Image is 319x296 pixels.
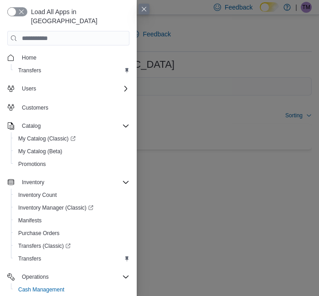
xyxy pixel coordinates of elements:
a: Customers [18,102,52,113]
a: Purchase Orders [15,228,63,239]
button: My Catalog (Beta) [11,145,133,158]
span: Purchase Orders [18,230,60,237]
a: My Catalog (Beta) [15,146,66,157]
span: Promotions [18,161,46,168]
button: Manifests [11,214,133,227]
span: Cash Management [18,286,64,293]
button: Inventory [4,176,133,189]
span: Load All Apps in [GEOGRAPHIC_DATA] [27,7,129,25]
button: Transfers [11,252,133,265]
a: Transfers [15,65,45,76]
span: Transfers [15,253,129,264]
span: Transfers (Classic) [18,242,71,250]
span: Home [18,52,129,63]
a: Cash Management [15,284,68,295]
button: Catalog [4,120,133,132]
span: Cash Management [15,284,129,295]
a: Inventory Manager (Classic) [11,201,133,214]
span: Operations [18,271,129,282]
button: Users [4,82,133,95]
span: Home [22,54,36,61]
button: Customers [4,100,133,114]
a: Home [18,52,40,63]
a: Transfers [15,253,45,264]
span: Customers [18,101,129,113]
span: Users [18,83,129,94]
a: Manifests [15,215,45,226]
button: Transfers [11,64,133,77]
span: My Catalog (Beta) [15,146,129,157]
span: My Catalog (Classic) [18,135,76,142]
button: Operations [4,271,133,283]
span: Users [22,85,36,92]
span: Inventory [18,177,129,188]
a: Transfers (Classic) [11,240,133,252]
span: Inventory [22,179,44,186]
span: Manifests [18,217,41,224]
button: Users [18,83,40,94]
a: Transfers (Classic) [15,241,74,251]
span: Operations [22,273,49,281]
span: Catalog [18,120,129,131]
button: Inventory [18,177,48,188]
span: My Catalog (Classic) [15,133,129,144]
span: Inventory Count [18,191,57,199]
button: Home [4,51,133,64]
button: Promotions [11,158,133,171]
a: Inventory Count [15,190,61,201]
span: Inventory Manager (Classic) [15,202,129,213]
span: Promotions [15,159,129,170]
button: Inventory Count [11,189,133,201]
span: Customers [22,104,48,111]
span: Catalog [22,122,41,130]
a: My Catalog (Classic) [15,133,79,144]
span: Transfers [18,255,41,262]
a: My Catalog (Classic) [11,132,133,145]
span: Inventory Manager (Classic) [18,204,93,211]
span: Purchase Orders [15,228,129,239]
span: Transfers [18,67,41,74]
button: Operations [18,271,52,282]
span: Transfers (Classic) [15,241,129,251]
span: My Catalog (Beta) [18,148,62,155]
button: Catalog [18,120,44,131]
button: Cash Management [11,283,133,296]
span: Transfers [15,65,129,76]
button: Purchase Orders [11,227,133,240]
a: Promotions [15,159,50,170]
button: Close this dialog [139,4,149,15]
a: Inventory Manager (Classic) [15,202,97,213]
span: Inventory Count [15,190,129,201]
span: Manifests [15,215,129,226]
